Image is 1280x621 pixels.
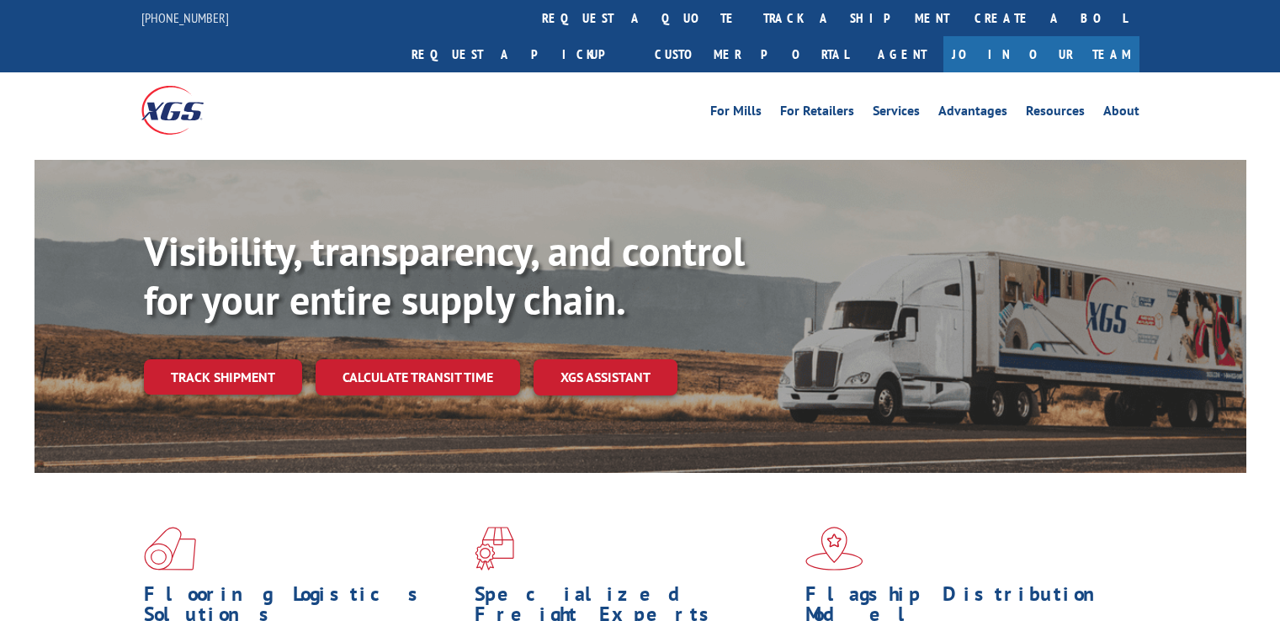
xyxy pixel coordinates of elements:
a: Agent [861,36,943,72]
a: XGS ASSISTANT [534,359,677,395]
a: Join Our Team [943,36,1139,72]
a: For Mills [710,104,762,123]
img: xgs-icon-flagship-distribution-model-red [805,527,863,571]
a: Customer Portal [642,36,861,72]
a: For Retailers [780,104,854,123]
img: xgs-icon-focused-on-flooring-red [475,527,514,571]
b: Visibility, transparency, and control for your entire supply chain. [144,225,745,326]
a: Resources [1026,104,1085,123]
a: Services [873,104,920,123]
a: Calculate transit time [316,359,520,395]
a: [PHONE_NUMBER] [141,9,229,26]
a: Track shipment [144,359,302,395]
a: About [1103,104,1139,123]
a: Advantages [938,104,1007,123]
img: xgs-icon-total-supply-chain-intelligence-red [144,527,196,571]
a: Request a pickup [399,36,642,72]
